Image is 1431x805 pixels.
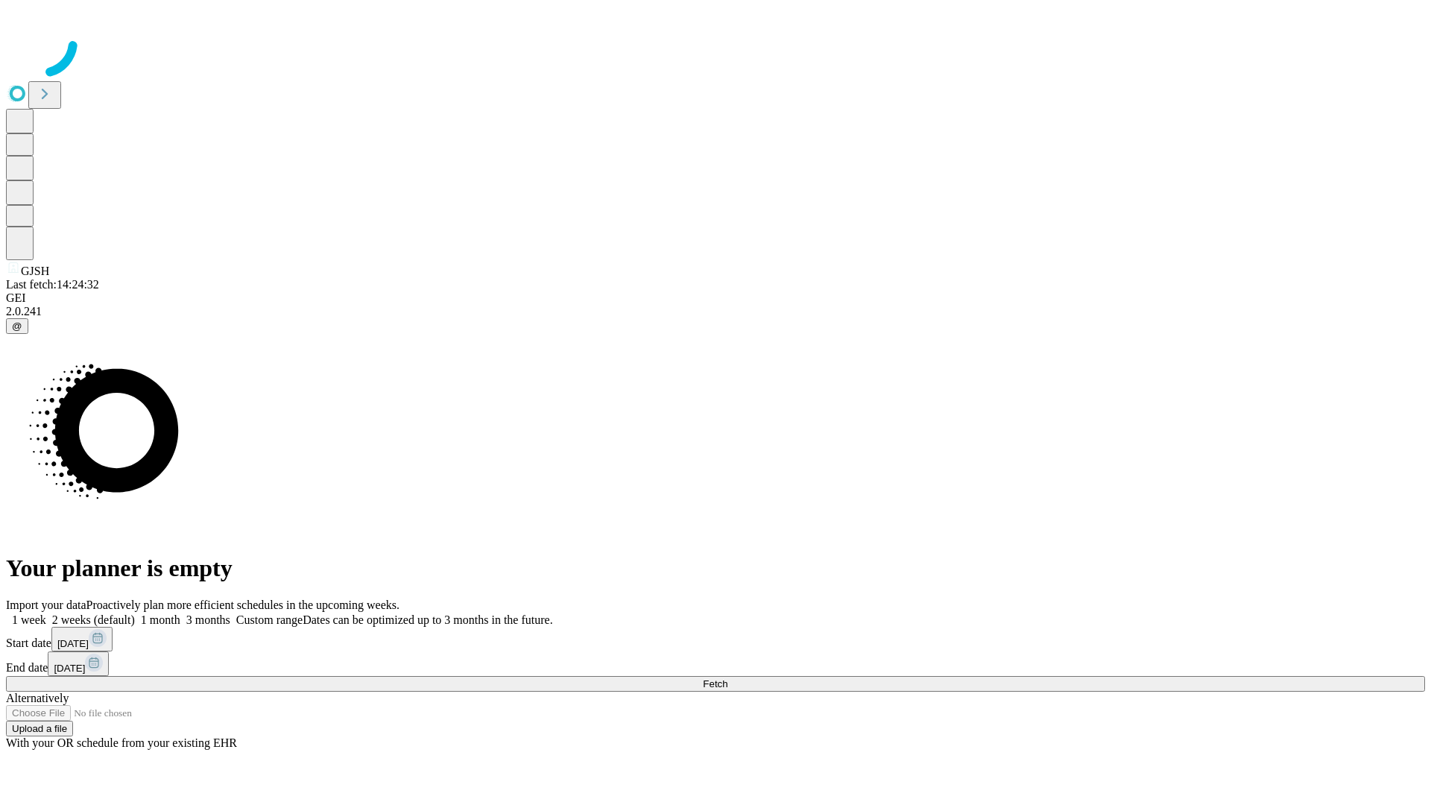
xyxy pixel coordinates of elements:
[51,627,113,651] button: [DATE]
[303,613,552,626] span: Dates can be optimized up to 3 months in the future.
[6,305,1425,318] div: 2.0.241
[12,321,22,332] span: @
[6,318,28,334] button: @
[6,291,1425,305] div: GEI
[6,676,1425,692] button: Fetch
[52,613,135,626] span: 2 weeks (default)
[57,638,89,649] span: [DATE]
[141,613,180,626] span: 1 month
[6,599,86,611] span: Import your data
[6,627,1425,651] div: Start date
[6,692,69,704] span: Alternatively
[54,663,85,674] span: [DATE]
[6,555,1425,582] h1: Your planner is empty
[86,599,399,611] span: Proactively plan more efficient schedules in the upcoming weeks.
[21,265,49,277] span: GJSH
[236,613,303,626] span: Custom range
[6,278,99,291] span: Last fetch: 14:24:32
[6,721,73,736] button: Upload a file
[6,736,237,749] span: With your OR schedule from your existing EHR
[6,651,1425,676] div: End date
[703,678,727,689] span: Fetch
[48,651,109,676] button: [DATE]
[186,613,230,626] span: 3 months
[12,613,46,626] span: 1 week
